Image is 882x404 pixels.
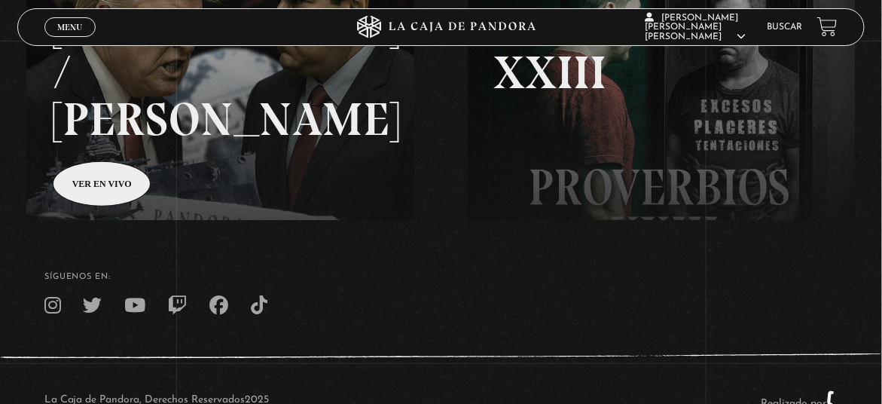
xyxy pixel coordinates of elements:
[52,35,87,46] span: Cerrar
[817,17,838,37] a: View your shopping cart
[645,14,746,41] span: [PERSON_NAME] [PERSON_NAME] [PERSON_NAME]
[767,23,802,32] a: Buscar
[57,23,82,32] span: Menu
[44,273,838,281] h4: SÍguenos en:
